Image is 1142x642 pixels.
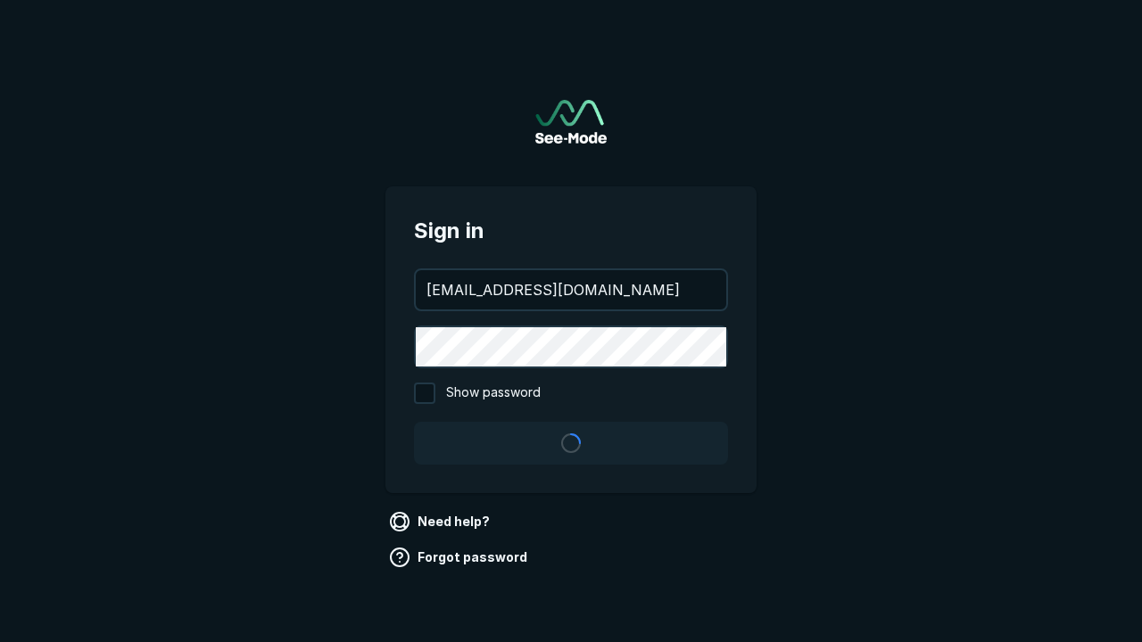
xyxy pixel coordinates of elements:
span: Show password [446,383,541,404]
img: See-Mode Logo [535,100,607,144]
a: Need help? [385,507,497,536]
a: Forgot password [385,543,534,572]
input: your@email.com [416,270,726,309]
span: Sign in [414,215,728,247]
a: Go to sign in [535,100,607,144]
